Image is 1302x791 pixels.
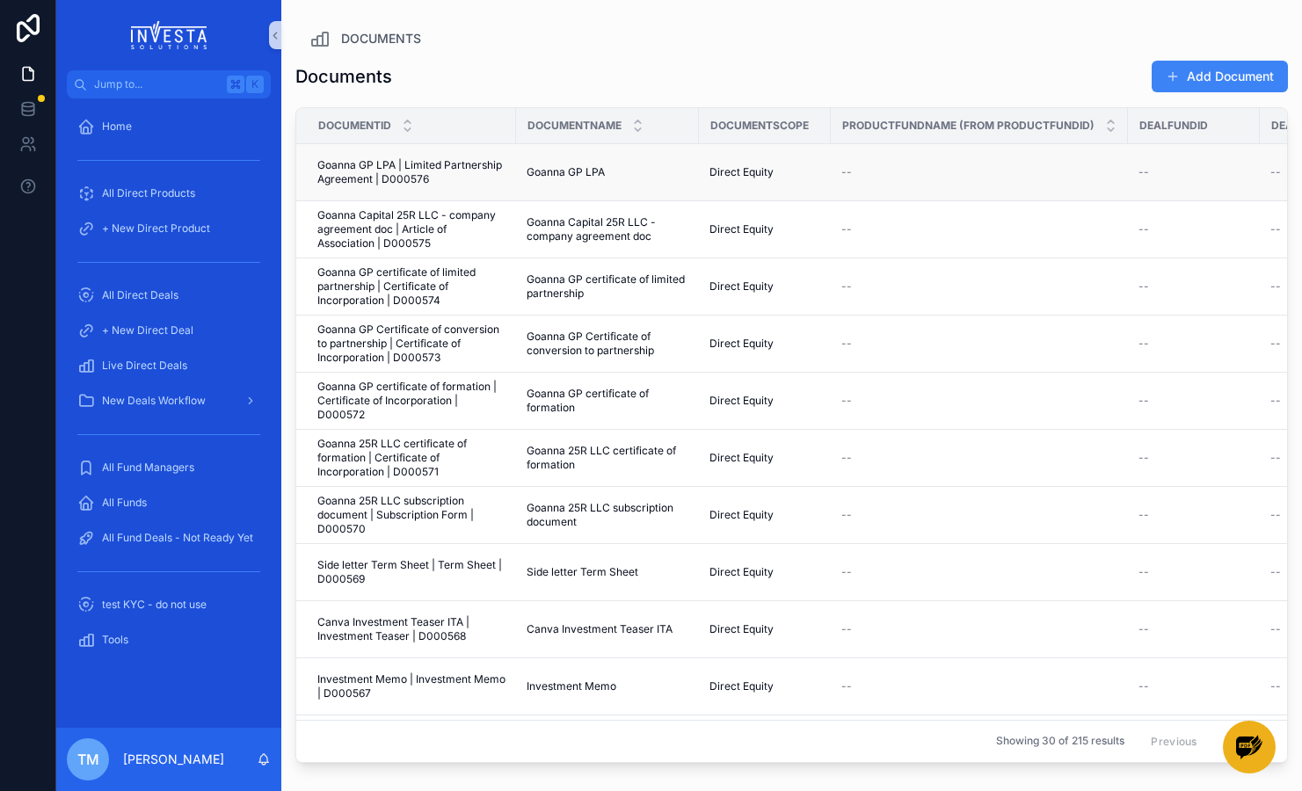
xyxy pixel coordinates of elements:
a: -- [841,165,1117,179]
a: All Direct Products [67,178,271,209]
a: DOCUMENTS [309,28,421,49]
span: Direct Equity [709,451,774,465]
button: Jump to...K [67,70,271,98]
a: -- [1138,451,1249,465]
span: All Fund Deals - Not Ready Yet [102,531,253,545]
span: -- [841,222,852,236]
span: -- [841,508,852,522]
span: All Direct Deals [102,288,178,302]
a: -- [1138,508,1249,522]
span: -- [1138,165,1149,179]
a: All Fund Managers [67,452,271,483]
span: -- [1270,337,1281,351]
span: Canva Investment Teaser ITA [527,622,673,636]
span: -- [1270,508,1281,522]
button: Next [1217,728,1266,755]
a: -- [1138,394,1249,408]
span: Goanna GP LPA [527,165,605,179]
p: [PERSON_NAME] [123,751,224,768]
span: -- [1270,451,1281,465]
span: DealFundID [1139,119,1208,133]
a: Direct Equity [709,394,820,408]
a: Goanna 25R LLC certificate of formation [527,444,688,472]
a: Goanna 25R LLC certificate of formation | Certificate of Incorporation | D000571 [317,437,506,479]
a: All Direct Deals [67,279,271,311]
a: Investment Memo [527,679,688,693]
span: -- [841,622,852,636]
span: Direct Equity [709,565,774,579]
span: Goanna GP LPA | Limited Partnership Agreement | D000576 [317,158,506,186]
span: K [248,77,262,91]
a: -- [1138,679,1249,693]
a: Direct Equity [709,337,820,351]
a: -- [1138,165,1249,179]
a: Direct Equity [709,279,820,294]
button: Add Document [1152,61,1288,92]
a: -- [1138,337,1249,351]
h1: Documents [295,64,392,89]
a: Side letter Term Sheet | Term Sheet | D000569 [317,558,506,586]
a: Direct Equity [709,165,820,179]
a: -- [841,222,1117,236]
div: scrollable content [56,98,281,679]
span: -- [1138,279,1149,294]
span: DocumentName [527,119,622,133]
span: -- [1270,165,1281,179]
span: Showing 30 of 215 results [996,735,1124,749]
a: Goanna GP certificate of formation | Certificate of Incorporation | D000572 [317,380,506,422]
a: -- [1138,222,1249,236]
a: Investment Memo | Investment Memo | D000567 [317,672,506,700]
span: -- [841,679,852,693]
a: New Deals Workflow [67,385,271,417]
span: Direct Equity [709,394,774,408]
a: Goanna GP certificate of limited partnership [527,272,688,301]
a: Direct Equity [709,679,820,693]
span: Live Direct Deals [102,359,187,373]
img: Group%203%20(1)_LoaowYY4j.png [1236,735,1262,760]
a: All Fund Deals - Not Ready Yet [67,522,271,554]
span: -- [841,451,852,465]
a: -- [841,451,1117,465]
a: All Funds [67,487,271,519]
a: Goanna GP LPA [527,165,688,179]
span: -- [1138,679,1149,693]
span: -- [1270,279,1281,294]
a: Goanna GP certificate of limited partnership | Certificate of Incorporation | D000574 [317,265,506,308]
a: Canva Investment Teaser ITA [527,622,688,636]
span: -- [1138,451,1149,465]
span: DOCUMENTS [341,30,421,47]
a: Goanna GP Certificate of conversion to partnership | Certificate of Incorporation | D000573 [317,323,506,365]
span: -- [1138,565,1149,579]
a: Direct Equity [709,622,820,636]
a: Goanna GP Certificate of conversion to partnership [527,330,688,358]
a: Direct Equity [709,565,820,579]
span: -- [841,279,852,294]
span: Goanna 25R LLC subscription document [527,501,688,529]
a: Direct Equity [709,222,820,236]
span: Direct Equity [709,165,774,179]
span: Tools [102,633,128,647]
span: Jump to... [94,77,220,91]
a: Live Direct Deals [67,350,271,381]
a: + New Direct Product [67,213,271,244]
a: -- [841,337,1117,351]
span: -- [841,165,852,179]
a: -- [841,565,1117,579]
span: All Direct Products [102,186,195,200]
span: Direct Equity [709,337,774,351]
a: Goanna Capital 25R LLC - company agreement doc [527,215,688,243]
span: -- [841,565,852,579]
a: -- [1138,279,1249,294]
span: -- [1270,394,1281,408]
span: -- [1138,622,1149,636]
a: Goanna GP certificate of formation [527,387,688,415]
a: Direct Equity [709,451,820,465]
span: DocumentScope [710,119,809,133]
